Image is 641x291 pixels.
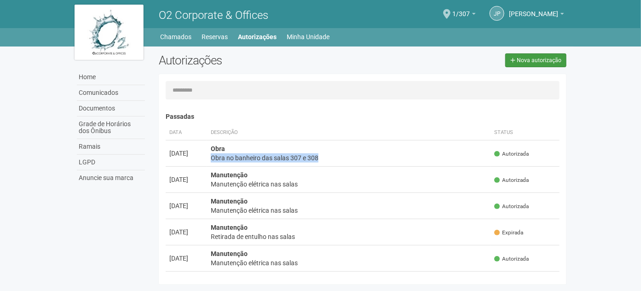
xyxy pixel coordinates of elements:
[211,171,248,179] strong: Manutenção
[490,6,504,21] a: JP
[77,116,145,139] a: Grade de Horários dos Ônibus
[159,9,268,22] span: O2 Corporate & Offices
[211,145,225,152] strong: Obra
[211,206,487,215] div: Manutenção elétrica nas salas
[494,203,529,210] span: Autorizada
[452,1,470,17] span: 1/307
[166,125,207,140] th: Data
[211,276,234,284] strong: Entrega
[207,125,491,140] th: Descrição
[287,30,330,43] a: Minha Unidade
[491,125,560,140] th: Status
[494,150,529,158] span: Autorizada
[452,12,476,19] a: 1/307
[75,5,144,60] img: logo.jpg
[211,232,487,241] div: Retirada de entulho nas salas
[161,30,192,43] a: Chamados
[494,176,529,184] span: Autorizada
[169,201,203,210] div: [DATE]
[77,139,145,155] a: Ramais
[77,101,145,116] a: Documentos
[169,254,203,263] div: [DATE]
[159,53,356,67] h2: Autorizações
[211,258,487,268] div: Manutenção elétrica nas salas
[166,113,560,120] h4: Passadas
[169,175,203,184] div: [DATE]
[77,70,145,85] a: Home
[77,170,145,186] a: Anuncie sua marca
[505,53,566,67] a: Nova autorização
[211,180,487,189] div: Manutenção elétrica nas salas
[509,1,558,17] span: João Pedro do Nascimento
[169,227,203,237] div: [DATE]
[169,149,203,158] div: [DATE]
[494,255,529,263] span: Autorizada
[211,198,248,205] strong: Manutenção
[509,12,564,19] a: [PERSON_NAME]
[494,229,523,237] span: Expirada
[77,155,145,170] a: LGPD
[211,224,248,231] strong: Manutenção
[211,153,487,163] div: Obra no banheiro das salas 307 e 308
[517,57,561,64] span: Nova autorização
[202,30,228,43] a: Reservas
[77,85,145,101] a: Comunicados
[238,30,277,43] a: Autorizações
[211,250,248,257] strong: Manutenção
